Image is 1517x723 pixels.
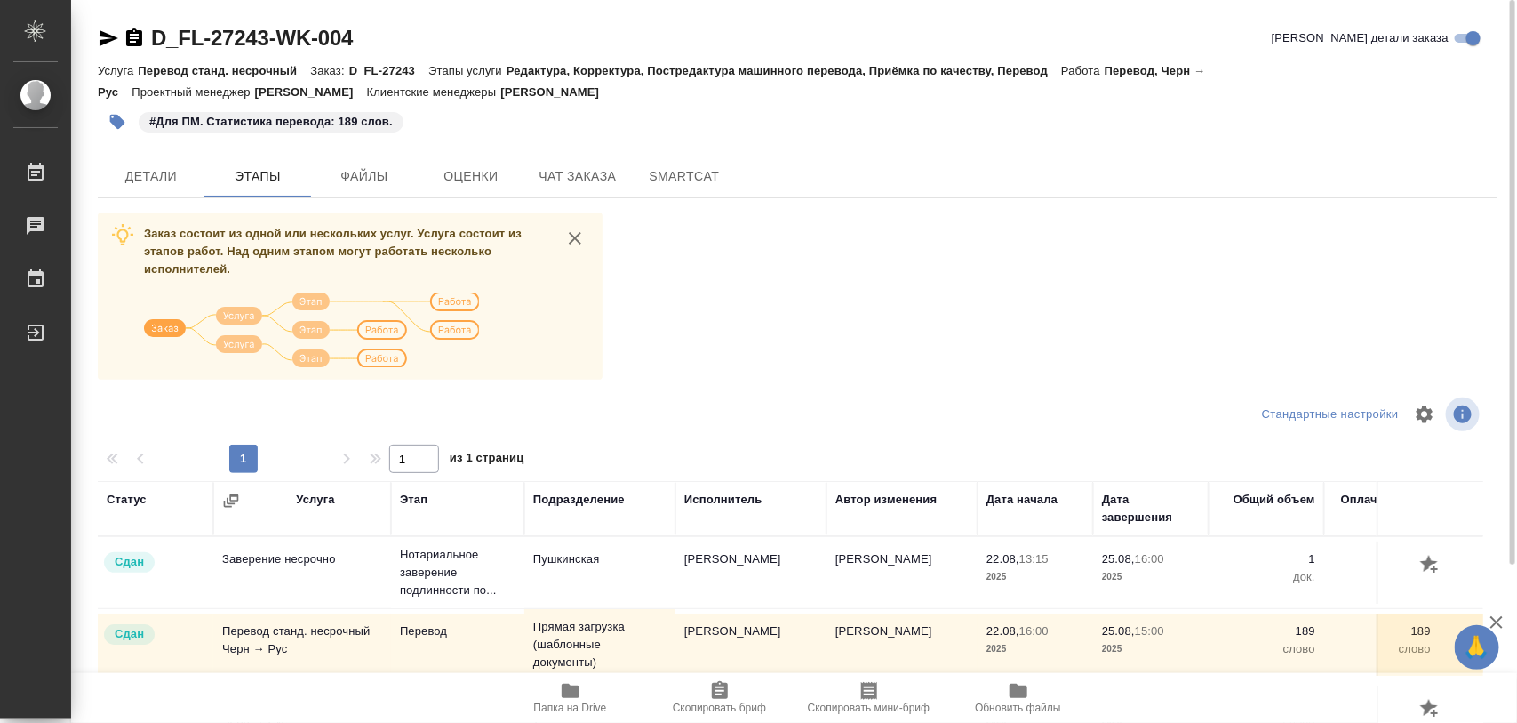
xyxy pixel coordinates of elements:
span: Обновить файлы [975,702,1061,714]
button: Сгруппировать [222,492,240,510]
p: Сдан [115,625,144,643]
button: Папка на Drive [496,673,645,723]
div: Услуга [296,491,334,509]
a: D_FL-27243-WK-004 [151,26,353,50]
td: [PERSON_NAME] [675,542,826,604]
div: Оплачиваемый объем [1333,491,1431,526]
p: док. [1333,568,1431,586]
p: 16:00 [1135,552,1164,566]
span: SmartCat [642,165,727,188]
button: Добавить тэг [98,102,137,141]
span: Файлы [322,165,407,188]
p: Проектный менеджер [132,85,254,99]
p: док. [1218,568,1315,586]
span: Скопировать мини-бриф [808,702,930,714]
p: Сдан [115,553,144,571]
p: Этапы услуги [428,64,507,77]
p: 22.08, [986,624,1019,638]
p: 2025 [1102,640,1200,658]
div: Статус [107,491,147,509]
span: Настроить таблицу [1403,393,1446,436]
span: Посмотреть информацию [1446,398,1483,431]
span: из 1 страниц [450,447,524,473]
span: Чат заказа [535,165,620,188]
div: Дата завершения [1102,491,1200,526]
p: 1 [1333,550,1431,568]
td: Заверение несрочно [213,542,391,604]
span: Заказ состоит из одной или нескольких услуг. Услуга состоит из этапов работ. Над одним этапом мог... [144,227,522,276]
span: Скопировать бриф [673,702,766,714]
p: [PERSON_NAME] [255,85,367,99]
p: 25.08, [1102,624,1135,638]
div: split button [1258,401,1403,429]
p: 1 [1218,550,1315,568]
button: Скопировать ссылку [124,28,145,49]
p: Нотариальное заверение подлинности по... [400,546,515,599]
p: Работа [1061,64,1105,77]
button: Обновить файлы [944,673,1093,723]
p: 2025 [986,640,1084,658]
button: Скопировать бриф [645,673,794,723]
p: 2025 [986,568,1084,586]
p: Перевод [400,623,515,640]
p: [PERSON_NAME] [500,85,612,99]
p: слово [1218,640,1315,658]
div: Дата начала [986,491,1058,509]
p: 22.08, [986,552,1019,566]
p: D_FL-27243 [349,64,428,77]
p: 15:00 [1135,624,1164,638]
span: 🙏 [1462,629,1492,666]
span: Оценки [428,165,514,188]
p: Клиентские менеджеры [367,85,501,99]
div: Исполнитель [684,491,762,509]
td: Пушкинская [524,542,675,604]
p: 13:15 [1019,552,1049,566]
td: [PERSON_NAME] [675,614,826,676]
span: Папка на Drive [534,702,607,714]
p: 2025 [1102,568,1200,586]
p: 16:00 [1019,624,1049,638]
td: Прямая загрузка (шаблонные документы) [524,609,675,680]
span: Этапы [215,165,300,188]
span: Детали [108,165,194,188]
td: [PERSON_NAME] [826,614,978,676]
button: Скопировать мини-бриф [794,673,944,723]
div: Общий объем [1234,491,1315,509]
p: 189 [1333,623,1431,640]
div: Этап [400,491,427,509]
div: Подразделение [533,491,625,509]
p: Редактура, Корректура, Постредактура машинного перевода, Приёмка по качеству, Перевод [507,64,1061,77]
p: 189 [1218,623,1315,640]
button: 🙏 [1455,625,1499,670]
button: Добавить оценку [1416,550,1446,581]
p: #Для ПМ. Статистика перевода: 189 слов. [149,113,393,131]
p: Перевод станд. несрочный [138,64,310,77]
p: Заказ: [310,64,348,77]
span: [PERSON_NAME] детали заказа [1272,29,1449,47]
td: Перевод станд. несрочный Черн → Рус [213,614,391,676]
button: Скопировать ссылку для ЯМессенджера [98,28,119,49]
p: 25.08, [1102,552,1135,566]
div: Автор изменения [835,491,937,509]
button: close [562,225,588,252]
p: слово [1333,640,1431,658]
span: Для ПМ. Статистика перевода: 189 слов. [137,113,405,128]
p: Услуга [98,64,138,77]
td: [PERSON_NAME] [826,542,978,604]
